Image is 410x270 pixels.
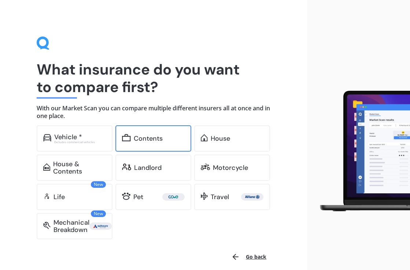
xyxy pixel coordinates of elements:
[211,193,229,201] div: Travel
[91,210,106,217] span: New
[213,164,248,171] div: Motorcycle
[201,134,208,141] img: home.91c183c226a05b4dc763.svg
[43,163,50,171] img: home-and-contents.b802091223b8502ef2dd.svg
[37,104,271,119] h4: With our Market Scan you can compare multiple different insurers all at once and in one place.
[43,134,51,141] img: car.f15378c7a67c060ca3f3.svg
[53,160,106,175] div: House & Contents
[91,181,106,188] span: New
[134,164,162,171] div: Landlord
[133,193,143,201] div: Pet
[211,135,230,142] div: House
[91,223,110,230] img: Autosure.webp
[53,219,89,233] div: Mechanical Breakdown
[227,248,271,266] button: Go back
[54,141,106,144] div: Excludes commercial vehicles
[122,163,131,171] img: landlord.470ea2398dcb263567d0.svg
[43,222,51,229] img: mbi.6615ef239df2212c2848.svg
[122,134,131,141] img: content.01f40a52572271636b6f.svg
[54,133,82,141] div: Vehicle *
[37,61,271,96] h1: What insurance do you want to compare first?
[164,193,183,201] img: Cove.webp
[115,184,191,210] a: Pet
[201,193,208,200] img: travel.bdda8d6aa9c3f12c5fe2.svg
[122,193,130,200] img: pet.71f96884985775575a0d.svg
[201,163,210,171] img: motorbike.c49f395e5a6966510904.svg
[43,193,51,200] img: life.f720d6a2d7cdcd3ad642.svg
[134,135,163,142] div: Contents
[53,193,65,201] div: Life
[243,193,262,201] img: Allianz.webp
[313,88,410,214] img: laptop.webp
